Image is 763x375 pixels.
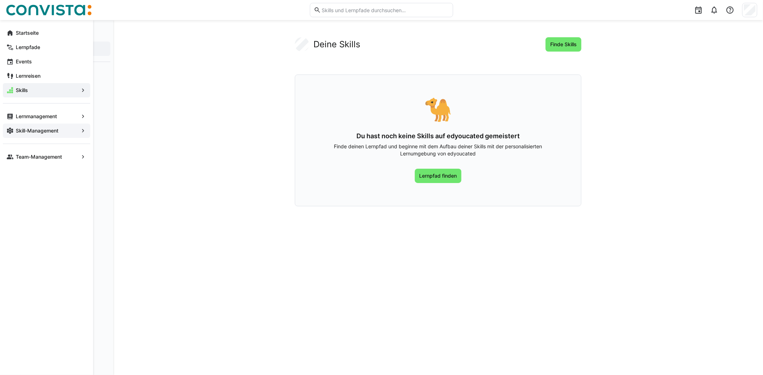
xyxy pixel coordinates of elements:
p: Finde deinen Lernpfad und beginne mit dem Aufbau deiner Skills mit der personalisierten Lernumgeb... [318,143,558,157]
button: Finde Skills [546,37,581,52]
a: Lernpfad finden [415,169,462,183]
span: Finde Skills [549,41,578,48]
span: Lernpfad finden [418,172,458,179]
h2: Deine Skills [313,39,360,50]
div: 🐪 [318,98,558,121]
input: Skills und Lernpfade durchsuchen… [321,7,449,13]
h3: Du hast noch keine Skills auf edyoucated gemeistert [318,132,558,140]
